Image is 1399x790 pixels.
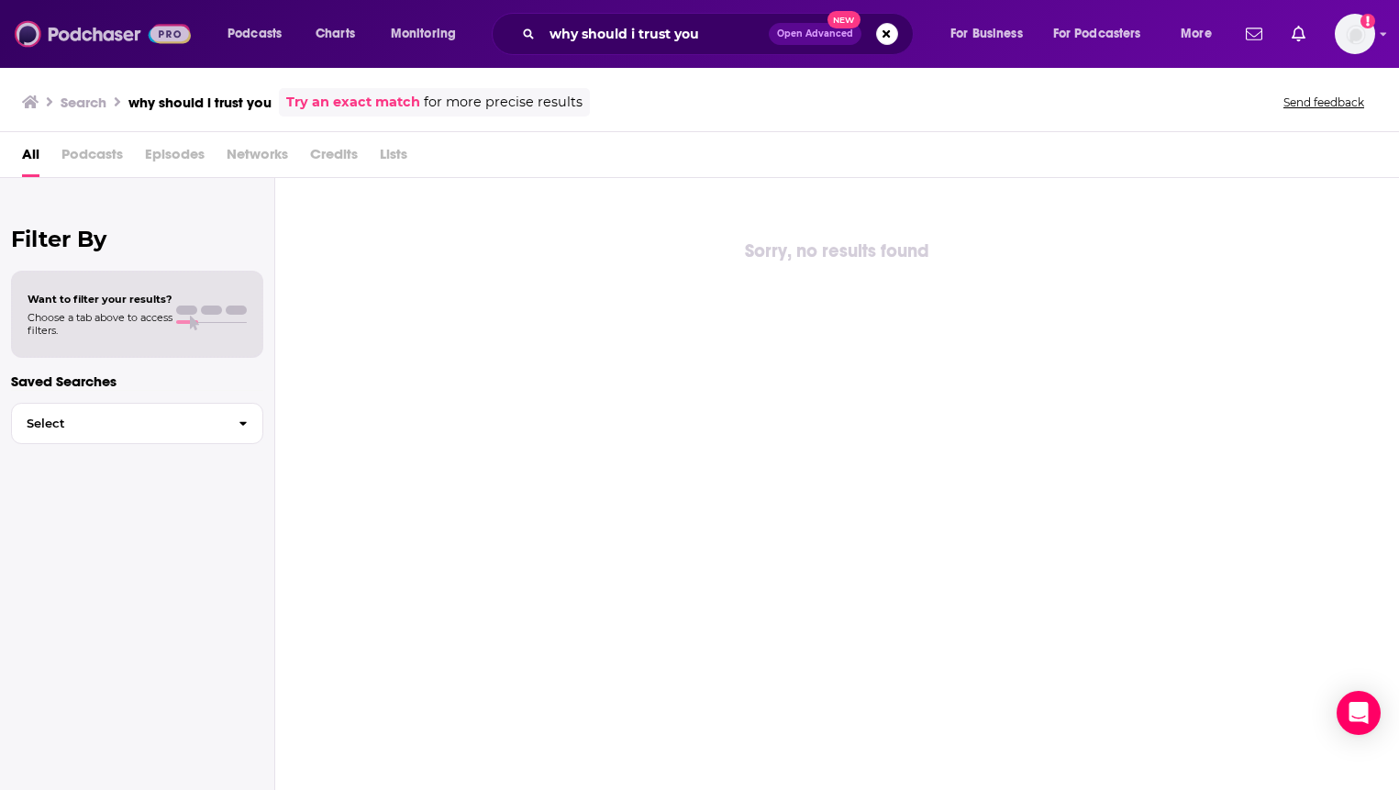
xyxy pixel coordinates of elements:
[304,19,366,49] a: Charts
[227,139,288,177] span: Networks
[1053,21,1141,47] span: For Podcasters
[1041,19,1168,49] button: open menu
[61,139,123,177] span: Podcasts
[22,139,39,177] a: All
[11,403,263,444] button: Select
[11,226,263,252] h2: Filter By
[938,19,1046,49] button: open menu
[391,21,456,47] span: Monitoring
[950,21,1023,47] span: For Business
[316,21,355,47] span: Charts
[378,19,480,49] button: open menu
[28,293,172,306] span: Want to filter your results?
[12,417,224,429] span: Select
[1181,21,1212,47] span: More
[228,21,282,47] span: Podcasts
[1284,18,1313,50] a: Show notifications dropdown
[1335,14,1375,54] button: Show profile menu
[777,29,853,39] span: Open Advanced
[424,92,583,113] span: for more precise results
[1278,95,1370,110] button: Send feedback
[1337,691,1381,735] div: Open Intercom Messenger
[128,94,272,111] h3: why should i trust you
[1335,14,1375,54] img: User Profile
[827,11,860,28] span: New
[542,19,769,49] input: Search podcasts, credits, & more...
[1335,14,1375,54] span: Logged in as Lizmwetzel
[1168,19,1235,49] button: open menu
[380,139,407,177] span: Lists
[509,13,931,55] div: Search podcasts, credits, & more...
[1238,18,1270,50] a: Show notifications dropdown
[15,17,191,51] img: Podchaser - Follow, Share and Rate Podcasts
[286,92,420,113] a: Try an exact match
[310,139,358,177] span: Credits
[275,237,1399,266] div: Sorry, no results found
[11,373,263,390] p: Saved Searches
[1360,14,1375,28] svg: Add a profile image
[61,94,106,111] h3: Search
[28,311,172,337] span: Choose a tab above to access filters.
[769,23,861,45] button: Open AdvancedNew
[145,139,205,177] span: Episodes
[215,19,305,49] button: open menu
